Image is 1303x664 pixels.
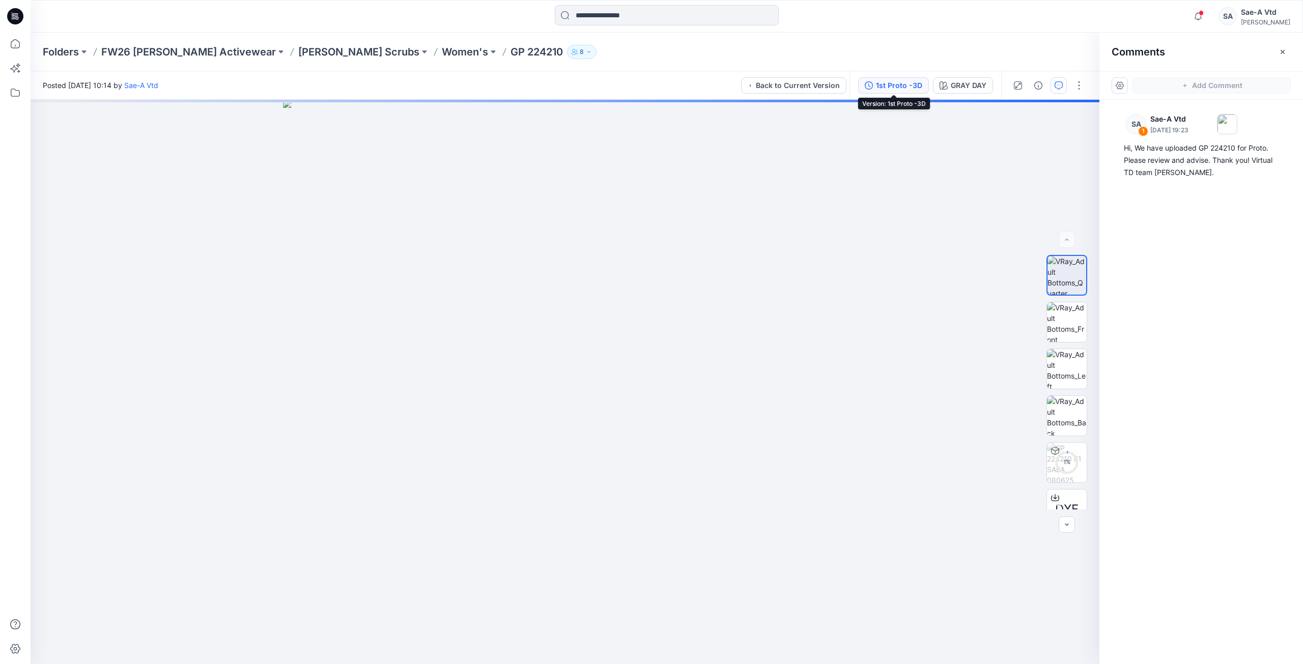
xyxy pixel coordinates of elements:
span: DXF [1055,500,1079,518]
div: Sae-A Vtd [1241,6,1290,18]
h2: Comments [1112,46,1165,58]
img: eyJhbGciOiJIUzI1NiIsImtpZCI6IjAiLCJzbHQiOiJzZXMiLCJ0eXAiOiJKV1QifQ.eyJkYXRhIjp7InR5cGUiOiJzdG9yYW... [283,100,847,664]
p: GP 224210 [511,45,563,59]
div: 1st Proto -3D [876,80,922,91]
span: Posted [DATE] 10:14 by [43,80,158,91]
div: [PERSON_NAME] [1241,18,1290,26]
a: [PERSON_NAME] Scrubs [298,45,419,59]
img: GP 224210 F1 SAEA 080625 GRAY DAY [1047,443,1087,482]
p: 8 [580,46,584,57]
img: VRay_Adult Bottoms_Back [1047,396,1087,436]
img: VRay_Adult Bottoms_Left [1047,349,1087,389]
div: 1 [1138,126,1148,136]
div: SA [1219,7,1237,25]
a: Folders [43,45,79,59]
button: 8 [567,45,597,59]
p: Sae-A Vtd [1150,113,1188,125]
img: VRay_Adult Bottoms_Front [1047,302,1087,342]
img: VRay_Adult Bottoms_Quarter [1047,256,1086,295]
div: Hi, We have uploaded GP 224210 for Proto. Please review and advise. Thank you! Virtual TD team [P... [1124,142,1279,179]
div: 1 % [1055,458,1079,467]
div: GRAY DAY [951,80,986,91]
button: 1st Proto -3D [858,77,929,94]
button: Back to Current Version [741,77,846,94]
button: GRAY DAY [933,77,993,94]
a: Sae-A Vtd [124,81,158,90]
div: SA [1126,114,1146,134]
button: Add Comment [1132,77,1291,94]
p: [DATE] 19:23 [1150,125,1188,135]
a: Women's [442,45,488,59]
button: Details [1030,77,1046,94]
a: FW26 [PERSON_NAME] Activewear [101,45,276,59]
